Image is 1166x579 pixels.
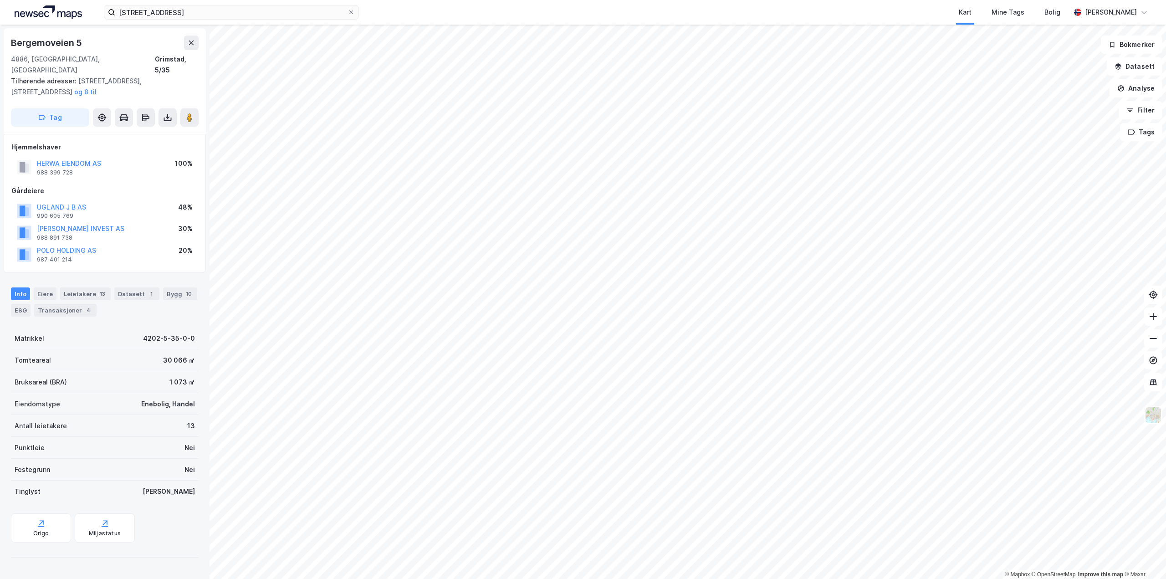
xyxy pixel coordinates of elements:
[11,287,30,300] div: Info
[178,202,193,213] div: 48%
[143,486,195,497] div: [PERSON_NAME]
[15,5,82,19] img: logo.a4113a55bc3d86da70a041830d287a7e.svg
[84,306,93,315] div: 4
[11,304,31,317] div: ESG
[37,256,72,263] div: 987 401 214
[115,5,348,19] input: Søk på adresse, matrikkel, gårdeiere, leietakere eller personer
[11,36,84,50] div: Bergemoveien 5
[184,289,194,298] div: 10
[34,287,56,300] div: Eiere
[959,7,972,18] div: Kart
[1078,571,1123,578] a: Improve this map
[1085,7,1137,18] div: [PERSON_NAME]
[11,108,89,127] button: Tag
[184,442,195,453] div: Nei
[114,287,159,300] div: Datasett
[187,420,195,431] div: 13
[15,464,50,475] div: Festegrunn
[11,142,198,153] div: Hjemmelshaver
[37,212,73,220] div: 990 605 769
[1120,535,1166,579] iframe: Chat Widget
[143,333,195,344] div: 4202-5-35-0-0
[15,399,60,410] div: Eiendomstype
[15,377,67,388] div: Bruksareal (BRA)
[155,54,199,76] div: Grimstad, 5/35
[141,399,195,410] div: Enebolig, Handel
[147,289,156,298] div: 1
[178,223,193,234] div: 30%
[169,377,195,388] div: 1 073 ㎡
[1120,123,1162,141] button: Tags
[163,287,197,300] div: Bygg
[34,304,97,317] div: Transaksjoner
[37,234,72,241] div: 988 891 738
[992,7,1024,18] div: Mine Tags
[89,530,121,537] div: Miljøstatus
[1107,57,1162,76] button: Datasett
[15,355,51,366] div: Tomteareal
[1101,36,1162,54] button: Bokmerker
[15,442,45,453] div: Punktleie
[1005,571,1030,578] a: Mapbox
[98,289,107,298] div: 13
[11,54,155,76] div: 4886, [GEOGRAPHIC_DATA], [GEOGRAPHIC_DATA]
[11,185,198,196] div: Gårdeiere
[1044,7,1060,18] div: Bolig
[60,287,111,300] div: Leietakere
[179,245,193,256] div: 20%
[11,77,78,85] span: Tilhørende adresser:
[1110,79,1162,97] button: Analyse
[175,158,193,169] div: 100%
[15,333,44,344] div: Matrikkel
[37,169,73,176] div: 988 399 728
[33,530,49,537] div: Origo
[184,464,195,475] div: Nei
[1145,406,1162,424] img: Z
[11,76,191,97] div: [STREET_ADDRESS], [STREET_ADDRESS]
[1120,535,1166,579] div: Kontrollprogram for chat
[163,355,195,366] div: 30 066 ㎡
[1119,101,1162,119] button: Filter
[15,486,41,497] div: Tinglyst
[15,420,67,431] div: Antall leietakere
[1032,571,1076,578] a: OpenStreetMap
